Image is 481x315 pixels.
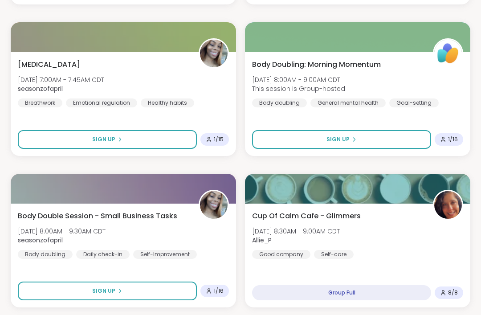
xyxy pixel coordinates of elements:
[252,227,340,236] span: [DATE] 8:30AM - 9:00AM CDT
[252,98,307,107] div: Body doubling
[314,250,354,259] div: Self-care
[448,289,458,296] span: 8 / 8
[326,135,350,143] span: Sign Up
[214,287,224,295] span: 1 / 16
[18,84,63,93] b: seasonzofapril
[252,59,381,70] span: Body Doubling: Morning Momentum
[252,250,310,259] div: Good company
[141,98,194,107] div: Healthy habits
[133,250,197,259] div: Self-Improvement
[252,130,431,149] button: Sign Up
[252,285,431,300] div: Group Full
[18,75,104,84] span: [DATE] 7:00AM - 7:45AM CDT
[252,75,345,84] span: [DATE] 8:00AM - 9:00AM CDT
[18,236,63,245] b: seasonzofapril
[310,98,386,107] div: General mental health
[214,136,224,143] span: 1 / 15
[76,250,130,259] div: Daily check-in
[18,282,197,300] button: Sign Up
[252,84,345,93] span: This session is Group-hosted
[18,98,62,107] div: Breathwork
[448,136,458,143] span: 1 / 16
[252,211,361,221] span: Cup Of Calm Cafe - Glimmers
[18,59,80,70] span: [MEDICAL_DATA]
[66,98,137,107] div: Emotional regulation
[200,40,228,67] img: seasonzofapril
[18,130,197,149] button: Sign Up
[389,98,439,107] div: Goal-setting
[200,191,228,219] img: seasonzofapril
[434,40,462,67] img: ShareWell
[92,135,115,143] span: Sign Up
[18,211,177,221] span: Body Double Session - Small Business Tasks
[252,236,272,245] b: Allie_P
[18,250,73,259] div: Body doubling
[92,287,115,295] span: Sign Up
[434,191,462,219] img: Allie_P
[18,227,106,236] span: [DATE] 8:00AM - 9:30AM CDT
